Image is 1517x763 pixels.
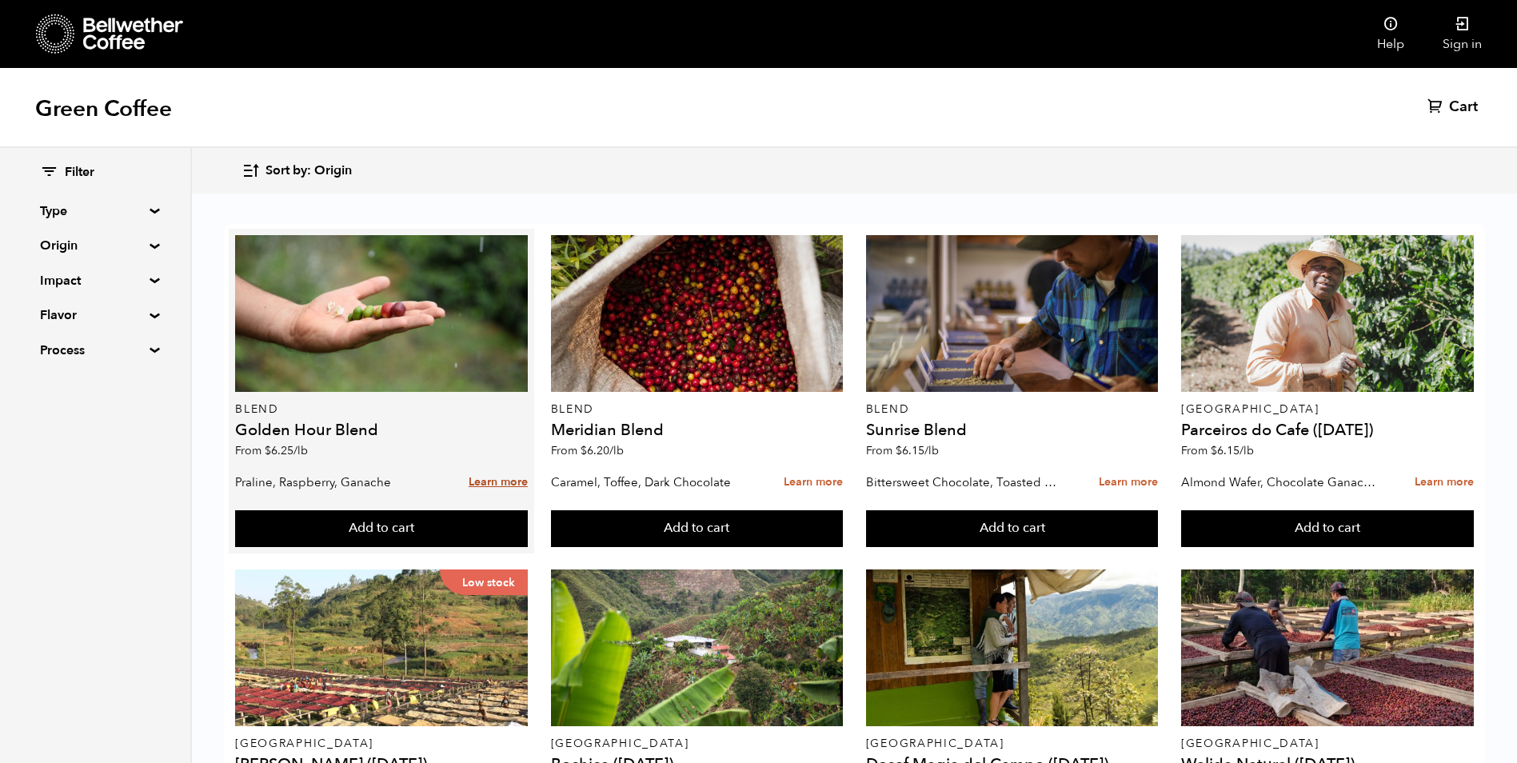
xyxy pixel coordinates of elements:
[551,443,624,458] span: From
[896,443,939,458] bdi: 6.15
[551,470,750,494] p: Caramel, Toffee, Dark Chocolate
[1427,98,1482,117] a: Cart
[265,443,308,458] bdi: 6.25
[235,443,308,458] span: From
[242,152,352,190] button: Sort by: Origin
[65,164,94,182] span: Filter
[866,510,1159,547] button: Add to cart
[581,443,587,458] span: $
[866,422,1159,438] h4: Sunrise Blend
[866,443,939,458] span: From
[265,443,271,458] span: $
[1211,443,1254,458] bdi: 6.15
[235,404,528,415] p: Blend
[1181,738,1474,749] p: [GEOGRAPHIC_DATA]
[469,465,528,500] a: Learn more
[1099,465,1158,500] a: Learn more
[866,470,1065,494] p: Bittersweet Chocolate, Toasted Marshmallow, Candied Orange, Praline
[40,306,150,325] summary: Flavor
[866,404,1159,415] p: Blend
[235,569,528,726] a: Low stock
[265,162,352,180] span: Sort by: Origin
[40,341,150,360] summary: Process
[440,569,528,595] p: Low stock
[1211,443,1217,458] span: $
[784,465,843,500] a: Learn more
[1240,443,1254,458] span: /lb
[1181,443,1254,458] span: From
[551,422,844,438] h4: Meridian Blend
[40,202,150,221] summary: Type
[235,510,528,547] button: Add to cart
[551,510,844,547] button: Add to cart
[551,738,844,749] p: [GEOGRAPHIC_DATA]
[293,443,308,458] span: /lb
[235,422,528,438] h4: Golden Hour Blend
[40,236,150,255] summary: Origin
[896,443,902,458] span: $
[609,443,624,458] span: /lb
[1181,510,1474,547] button: Add to cart
[581,443,624,458] bdi: 6.20
[1181,470,1380,494] p: Almond Wafer, Chocolate Ganache, Bing Cherry
[866,738,1159,749] p: [GEOGRAPHIC_DATA]
[1415,465,1474,500] a: Learn more
[924,443,939,458] span: /lb
[1449,98,1478,117] span: Cart
[35,94,172,123] h1: Green Coffee
[1181,422,1474,438] h4: Parceiros do Cafe ([DATE])
[1181,404,1474,415] p: [GEOGRAPHIC_DATA]
[551,404,844,415] p: Blend
[235,738,528,749] p: [GEOGRAPHIC_DATA]
[235,470,434,494] p: Praline, Raspberry, Ganache
[40,271,150,290] summary: Impact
